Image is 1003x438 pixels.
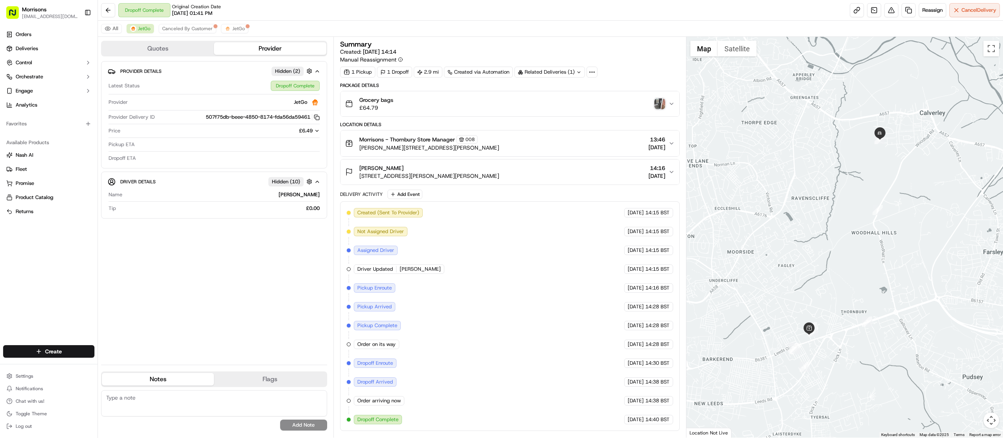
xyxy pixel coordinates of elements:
span: 14:28 BST [645,341,670,348]
span: [DATE] [628,378,644,386]
span: Order on its way [357,341,396,348]
span: Fleet [16,166,27,173]
button: Provider [214,42,326,55]
a: Promise [6,180,91,187]
button: Engage [3,85,94,97]
span: Manual Reassignment [340,56,396,63]
span: Created: [340,48,396,56]
span: Pickup Complete [357,322,397,329]
span: £6.49 [299,127,313,134]
span: 008 [465,136,475,143]
button: [PERSON_NAME][STREET_ADDRESS][PERSON_NAME][PERSON_NAME]14:16[DATE] [340,159,679,185]
span: [EMAIL_ADDRESS][DOMAIN_NAME] [22,13,78,20]
div: 1 Pickup [340,67,375,78]
div: 8 [873,205,883,215]
span: Assigned Driver [357,247,394,254]
button: Create [3,345,94,358]
span: [DATE] [628,247,644,254]
span: Provider Details [120,68,161,74]
span: Driver Updated [357,266,393,273]
h3: Summary [340,41,372,48]
div: Created via Automation [444,67,513,78]
span: 14:30 BST [645,360,670,367]
span: [STREET_ADDRESS][PERSON_NAME][PERSON_NAME] [359,172,499,180]
span: [DATE] 14:14 [363,48,396,55]
span: Pickup Arrived [357,303,392,310]
div: Related Deliveries (1) [514,67,585,78]
span: [DATE] [628,284,644,291]
button: Grocery bags£64.79photo_proof_of_delivery image [340,91,679,116]
span: 14:28 BST [645,322,670,329]
span: Driver Details [120,179,156,185]
button: Notes [102,373,214,386]
button: Reassign [919,3,946,17]
button: Show street map [690,41,718,56]
div: 1 Dropoff [377,67,412,78]
button: CancelDelivery [949,3,1000,17]
span: Hidden ( 2 ) [275,68,300,75]
button: Canceled By Customer [159,24,216,33]
div: Delivery Activity [340,191,383,197]
a: Open this area in Google Maps (opens a new window) [688,427,714,438]
div: Location Details [340,121,680,128]
button: Control [3,56,94,69]
span: Provider Delivery ID [109,114,155,121]
button: Hidden (2) [272,66,314,76]
span: [DATE] 01:41 PM [172,10,212,17]
span: Engage [16,87,33,94]
span: Returns [16,208,33,215]
button: 507f75db-beee-4850-8174-fda56da59461 [206,114,320,121]
span: 14:38 BST [645,397,670,404]
a: Terms (opens in new tab) [954,433,965,437]
div: 9 [874,134,885,144]
a: Report a map error [969,433,1001,437]
span: Hidden ( 10 ) [272,178,300,185]
span: Pickup Enroute [357,284,392,291]
span: [DATE] [628,228,644,235]
img: justeat_logo.png [310,98,320,107]
span: JetGo [294,99,307,106]
a: Fleet [6,166,91,173]
span: 13:46 [648,136,665,143]
span: Map data ©2025 [920,433,949,437]
div: [PERSON_NAME] [125,191,320,198]
div: 2 [790,344,800,354]
button: Log out [3,421,94,432]
span: Latest Status [109,82,139,89]
span: Name [109,191,122,198]
span: Product Catalog [16,194,53,201]
span: Notifications [16,386,43,392]
button: Fleet [3,163,94,176]
div: 1 [791,344,801,355]
div: Location Not Live [686,428,731,438]
span: [DATE] [628,341,644,348]
span: Create [45,348,62,355]
button: Toggle Theme [3,408,94,419]
span: Nash AI [16,152,33,159]
button: Morrisons[EMAIL_ADDRESS][DOMAIN_NAME] [3,3,81,22]
a: Returns [6,208,91,215]
span: Promise [16,180,34,187]
span: [PERSON_NAME] [400,266,441,273]
span: Dropoff Enroute [357,360,393,367]
span: Price [109,127,120,134]
button: Add Event [387,190,422,199]
button: Keyboard shortcuts [881,432,915,438]
button: Map camera controls [983,413,999,428]
span: 14:15 BST [645,247,670,254]
div: 3 [788,343,798,353]
button: Morrisons - Thornbury Store Manager008[PERSON_NAME][STREET_ADDRESS][PERSON_NAME]13:46[DATE] [340,130,679,156]
span: Orchestrate [16,73,43,80]
img: photo_proof_of_delivery image [654,98,665,109]
button: Manual Reassignment [340,56,403,63]
span: [DATE] [628,416,644,423]
span: Not Assigned Driver [357,228,404,235]
span: Provider [109,99,128,106]
button: Show satellite imagery [718,41,757,56]
div: Package Details [340,82,680,89]
button: Provider DetailsHidden (2) [108,65,320,78]
span: JetGo [138,25,150,32]
div: 5 [808,326,818,337]
span: 14:16 BST [645,284,670,291]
